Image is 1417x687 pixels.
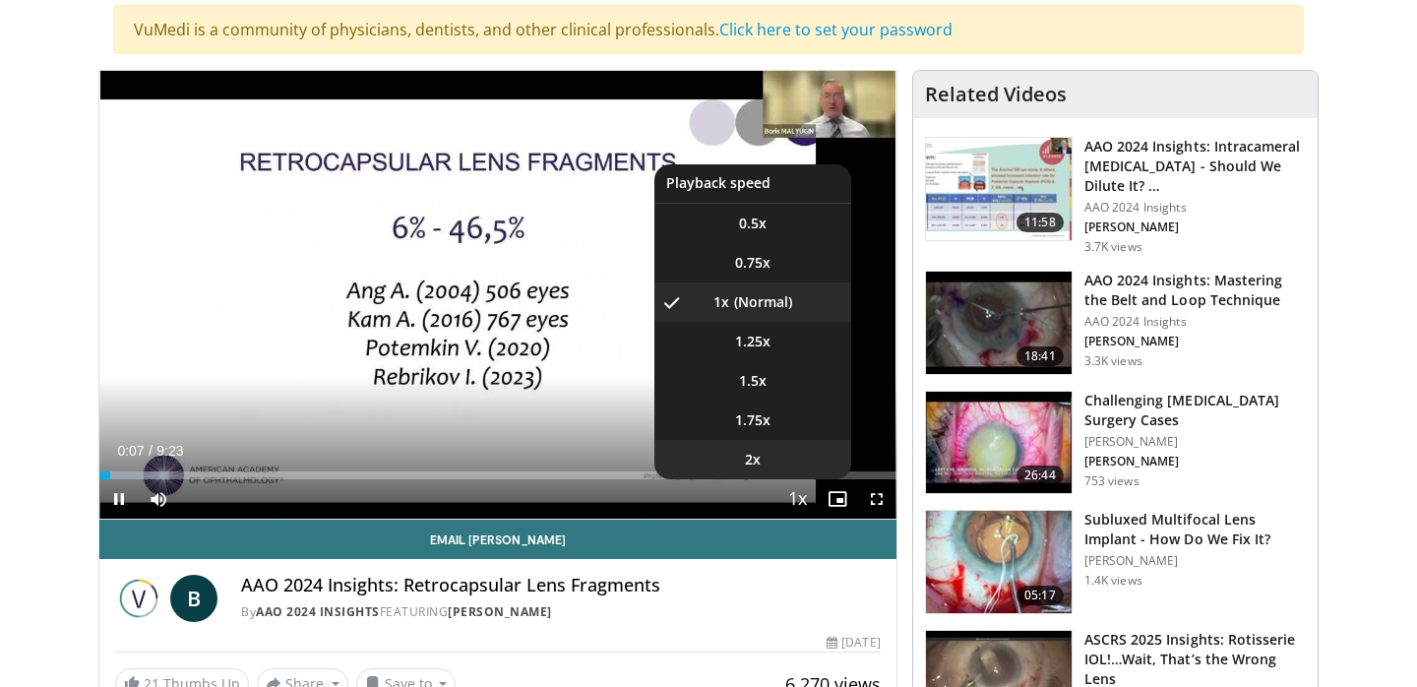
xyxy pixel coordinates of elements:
[99,71,896,520] video-js: Video Player
[1084,239,1142,255] p: 3.7K views
[1084,473,1140,489] p: 753 views
[1084,510,1306,549] h3: Subluxed Multifocal Lens Implant - How Do We Fix It?
[1017,466,1064,485] span: 26:44
[1017,213,1064,232] span: 11:58
[170,575,217,622] a: B
[99,479,139,519] button: Pause
[1084,200,1306,216] p: AAO 2024 Insights
[448,603,552,620] a: [PERSON_NAME]
[115,575,162,622] img: AAO 2024 Insights
[99,471,896,479] div: Progress Bar
[1084,353,1142,369] p: 3.3K views
[739,371,767,391] span: 1.5x
[818,479,857,519] button: Enable picture-in-picture mode
[1084,137,1306,196] h3: AAO 2024 Insights: Intracameral [MEDICAL_DATA] - Should We Dilute It? …
[925,271,1306,375] a: 18:41 AAO 2024 Insights: Mastering the Belt and Loop Technique AAO 2024 Insights [PERSON_NAME] 3....
[926,511,1072,613] img: 3fc25be6-574f-41c0-96b9-b0d00904b018.150x105_q85_crop-smart_upscale.jpg
[745,450,761,469] span: 2x
[1084,573,1142,589] p: 1.4K views
[139,479,178,519] button: Mute
[827,634,880,652] div: [DATE]
[1084,334,1306,349] p: [PERSON_NAME]
[926,138,1072,240] img: de733f49-b136-4bdc-9e00-4021288efeb7.150x105_q85_crop-smart_upscale.jpg
[1017,346,1064,366] span: 18:41
[1084,553,1306,569] p: [PERSON_NAME]
[1084,454,1306,469] p: [PERSON_NAME]
[857,479,896,519] button: Fullscreen
[1084,271,1306,310] h3: AAO 2024 Insights: Mastering the Belt and Loop Technique
[99,520,896,559] a: Email [PERSON_NAME]
[925,83,1067,106] h4: Related Videos
[926,272,1072,374] img: 22a3a3a3-03de-4b31-bd81-a17540334f4a.150x105_q85_crop-smart_upscale.jpg
[735,253,770,273] span: 0.75x
[1017,586,1064,605] span: 05:17
[925,137,1306,255] a: 11:58 AAO 2024 Insights: Intracameral [MEDICAL_DATA] - Should We Dilute It? … AAO 2024 Insights [...
[1084,391,1306,430] h3: Challenging [MEDICAL_DATA] Surgery Cases
[1084,219,1306,235] p: [PERSON_NAME]
[735,410,770,430] span: 1.75x
[719,19,953,40] a: Click here to set your password
[113,5,1304,54] div: VuMedi is a community of physicians, dentists, and other clinical professionals.
[1084,314,1306,330] p: AAO 2024 Insights
[925,510,1306,614] a: 05:17 Subluxed Multifocal Lens Implant - How Do We Fix It? [PERSON_NAME] 1.4K views
[156,443,183,459] span: 9:23
[735,332,770,351] span: 1.25x
[1084,434,1306,450] p: [PERSON_NAME]
[241,575,881,596] h4: AAO 2024 Insights: Retrocapsular Lens Fragments
[256,603,380,620] a: AAO 2024 Insights
[925,391,1306,495] a: 26:44 Challenging [MEDICAL_DATA] Surgery Cases [PERSON_NAME] [PERSON_NAME] 753 views
[713,292,729,312] span: 1x
[739,214,767,233] span: 0.5x
[778,479,818,519] button: Playback Rate
[117,443,144,459] span: 0:07
[241,603,881,621] div: By FEATURING
[926,392,1072,494] img: 05a6f048-9eed-46a7-93e1-844e43fc910c.150x105_q85_crop-smart_upscale.jpg
[149,443,153,459] span: /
